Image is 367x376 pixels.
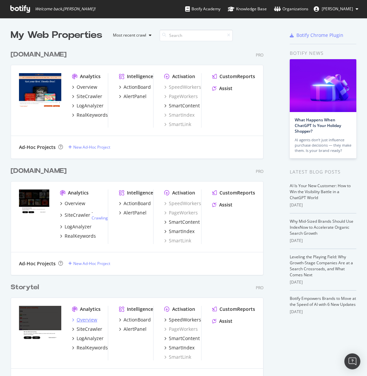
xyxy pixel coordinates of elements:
[290,279,356,285] div: [DATE]
[164,93,198,100] a: PageWorkers
[92,215,108,221] a: Crawling
[185,6,220,12] div: Botify Academy
[295,117,341,134] a: What Happens When ChatGPT Is Your Holiday Shopper?
[308,4,364,14] button: [PERSON_NAME]
[72,84,97,90] a: Overview
[164,84,201,90] a: SpeedWorkers
[219,306,255,313] div: CustomReports
[164,121,191,128] div: SmartLink
[169,344,194,351] div: SmartIndex
[77,102,104,109] div: LogAnalyzer
[219,189,255,196] div: CustomReports
[127,306,153,313] div: Intelligence
[119,209,147,216] a: AlertPanel
[124,316,151,323] div: ActionBoard
[11,283,42,292] a: Storytel
[72,316,97,323] a: Overview
[72,344,108,351] a: RealKeywords
[35,6,95,12] span: Welcome back, [PERSON_NAME] !
[60,209,108,221] a: SiteCrawler- Crawling
[296,32,343,39] div: Botify Chrome Plugin
[60,233,96,239] a: RealKeywords
[124,326,147,332] div: AlertPanel
[344,353,360,369] div: Open Intercom Messenger
[77,84,97,90] div: Overview
[164,237,191,244] div: SmartLink
[160,30,233,41] input: Search
[68,189,89,196] div: Analytics
[119,316,151,323] a: ActionBoard
[219,85,232,92] div: Assist
[164,354,191,360] a: SmartLink
[119,93,147,100] a: AlertPanel
[164,326,198,332] a: PageWorkers
[322,6,353,12] span: Axel af Petersens
[164,219,200,225] a: SmartContent
[164,228,194,235] a: SmartIndex
[290,309,356,315] div: [DATE]
[77,316,97,323] div: Overview
[77,112,108,118] div: RealKeywords
[68,144,110,150] a: New Ad-Hoc Project
[19,189,49,214] img: mofibo.com
[172,306,195,313] div: Activation
[80,306,101,313] div: Analytics
[169,316,201,323] div: SpeedWorkers
[127,73,153,80] div: Intelligence
[290,218,353,236] a: Why Mid-Sized Brands Should Use IndexNow to Accelerate Organic Search Growth
[219,73,255,80] div: CustomReports
[119,326,147,332] a: AlertPanel
[164,200,201,207] a: SpeedWorkers
[124,209,147,216] div: AlertPanel
[212,73,255,80] a: CustomReports
[290,238,356,244] div: [DATE]
[60,223,92,230] a: LogAnalyzer
[11,283,39,292] div: Storytel
[164,335,200,342] a: SmartContent
[290,202,356,208] div: [DATE]
[228,6,267,12] div: Knowledge Base
[256,52,263,58] div: Pro
[60,200,85,207] a: Overview
[72,335,104,342] a: LogAnalyzer
[19,144,56,151] div: Ad-Hoc Projects
[11,29,102,42] div: My Web Properties
[164,112,194,118] a: SmartIndex
[113,33,146,37] div: Most recent crawl
[256,169,263,174] div: Pro
[219,201,232,208] div: Assist
[164,209,198,216] a: PageWorkers
[65,223,92,230] div: LogAnalyzer
[212,201,232,208] a: Assist
[169,102,200,109] div: SmartContent
[164,102,200,109] a: SmartContent
[19,73,61,107] img: audiobooks.com
[73,144,110,150] div: New Ad-Hoc Project
[290,183,351,200] a: AI Is Your New Customer: How to Win the Visibility Battle in a ChatGPT World
[11,166,67,176] div: [DOMAIN_NAME]
[108,30,154,41] button: Most recent crawl
[290,32,343,39] a: Botify Chrome Plugin
[65,212,90,218] div: SiteCrawler
[295,137,351,153] div: AI agents don’t just influence purchase decisions — they make them. Is your brand ready?
[212,189,255,196] a: CustomReports
[11,166,69,176] a: [DOMAIN_NAME]
[169,335,200,342] div: SmartContent
[219,318,232,324] div: Assist
[274,6,308,12] div: Organizations
[290,50,356,57] div: Botify news
[124,200,151,207] div: ActionBoard
[212,306,255,313] a: CustomReports
[164,344,194,351] a: SmartIndex
[290,168,356,176] div: Latest Blog Posts
[65,200,85,207] div: Overview
[212,318,232,324] a: Assist
[127,189,153,196] div: Intelligence
[77,93,102,100] div: SiteCrawler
